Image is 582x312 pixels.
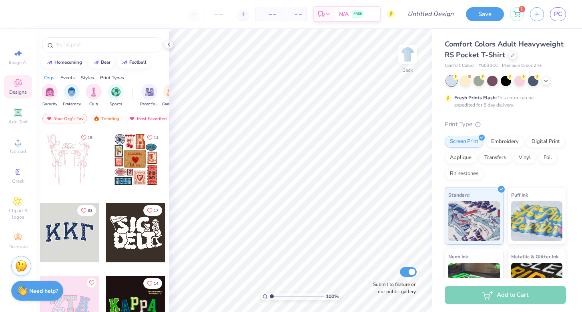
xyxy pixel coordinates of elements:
button: filter button [42,84,58,107]
button: filter button [63,84,81,107]
span: # 6030CC [478,62,498,69]
button: Like [77,205,96,216]
div: football [129,60,147,64]
div: filter for Fraternity [63,84,81,107]
div: Back [402,66,413,74]
span: Clipart & logos [4,207,32,220]
div: Styles [81,74,94,81]
div: This color can be expedited for 5 day delivery. [454,94,553,109]
button: filter button [162,84,181,107]
span: 14 [154,282,159,286]
span: Club [89,101,98,107]
span: 33 [88,209,92,213]
span: – – [286,10,302,18]
div: Embroidery [486,136,524,148]
div: Print Types [100,74,124,81]
strong: Fresh Prints Flash: [454,95,497,101]
div: Digital Print [526,136,565,148]
input: – – [203,7,234,21]
img: most_fav.gif [46,116,52,121]
span: Greek [12,178,24,184]
span: Image AI [9,59,28,66]
span: N/A [339,10,349,18]
input: Try "Alpha" [55,41,158,49]
img: Game Day Image [167,87,176,97]
img: Parent's Weekend Image [145,87,154,97]
img: Fraternity Image [67,87,76,97]
span: Comfort Colors [445,62,474,69]
span: 17 [154,209,159,213]
div: bear [101,60,110,64]
img: trend_line.gif [121,60,128,65]
div: filter for Game Day [162,84,181,107]
span: 15 [88,136,92,140]
span: Metallic & Glitter Ink [511,252,558,261]
div: filter for Club [86,84,102,107]
img: Sports Image [111,87,120,97]
span: 14 [154,136,159,140]
span: FREE [353,11,362,17]
button: filter button [108,84,124,107]
span: Sorority [42,101,57,107]
button: Like [143,205,162,216]
img: Standard [448,201,500,241]
div: Screen Print [445,136,484,148]
span: Minimum Order: 24 + [502,62,542,69]
span: Decorate [8,244,28,250]
div: Orgs [44,74,54,81]
img: trend_line.gif [46,60,53,65]
div: filter for Sports [108,84,124,107]
span: Fraternity [63,101,81,107]
img: Club Image [89,87,98,97]
div: Print Type [445,120,566,129]
strong: Need help? [29,287,58,295]
span: Comfort Colors Adult Heavyweight RS Pocket T-Shirt [445,39,564,60]
img: Metallic & Glitter Ink [511,263,563,303]
img: most_fav.gif [129,116,135,121]
button: Like [143,278,162,289]
img: Puff Ink [511,201,563,241]
button: football [117,56,150,68]
div: Events [60,74,75,81]
button: filter button [86,84,102,107]
div: filter for Parent's Weekend [140,84,159,107]
button: Like [143,132,162,143]
button: Like [77,132,96,143]
span: Parent's Weekend [140,101,159,107]
span: Neon Ink [448,252,468,261]
div: Applique [445,152,477,164]
div: Transfers [479,152,511,164]
img: trending.gif [93,116,100,121]
span: PC [554,10,562,19]
span: Game Day [162,101,181,107]
div: Foil [538,152,557,164]
button: Like [87,278,96,288]
span: Standard [448,191,470,199]
div: Trending [90,114,123,123]
button: filter button [140,84,159,107]
span: Sports [110,101,122,107]
img: Sorority Image [45,87,54,97]
label: Submit to feature on our public gallery. [369,281,417,295]
div: Rhinestones [445,168,484,180]
a: PC [550,7,566,21]
div: Most Favorited [125,114,171,123]
span: Puff Ink [511,191,528,199]
img: Neon Ink [448,263,500,303]
button: Save [466,7,504,21]
span: 100 % [326,293,339,300]
span: Add Text [8,119,28,125]
div: homecoming [54,60,82,64]
img: Back [399,46,415,62]
span: Upload [10,148,26,155]
span: – – [260,10,276,18]
span: Designs [9,89,27,95]
div: Your Org's Fav [42,114,87,123]
button: bear [88,56,114,68]
span: 1 [519,6,525,12]
button: homecoming [42,56,86,68]
img: trend_line.gif [93,60,99,65]
input: Untitled Design [401,6,460,22]
div: filter for Sorority [42,84,58,107]
div: Vinyl [514,152,536,164]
